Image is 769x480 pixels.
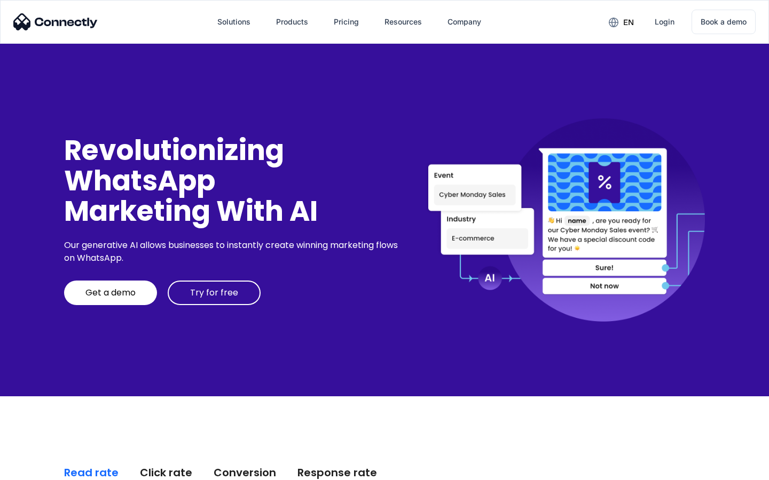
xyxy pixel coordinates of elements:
a: Book a demo [692,10,756,34]
ul: Language list [21,461,64,476]
img: Connectly Logo [13,13,98,30]
div: Response rate [297,465,377,480]
div: Our generative AI allows businesses to instantly create winning marketing flows on WhatsApp. [64,239,402,265]
div: Solutions [217,14,250,29]
div: Conversion [214,465,276,480]
a: Get a demo [64,281,157,305]
a: Pricing [325,9,367,35]
div: Revolutionizing WhatsApp Marketing With AI [64,135,402,227]
div: Click rate [140,465,192,480]
a: Login [646,9,683,35]
div: Resources [384,14,422,29]
div: Read rate [64,465,119,480]
div: Pricing [334,14,359,29]
div: Get a demo [85,287,136,298]
div: Products [276,14,308,29]
div: Try for free [190,287,238,298]
aside: Language selected: English [11,461,64,476]
div: Company [448,14,481,29]
div: Login [655,14,674,29]
a: Try for free [168,281,261,305]
div: en [623,15,634,30]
